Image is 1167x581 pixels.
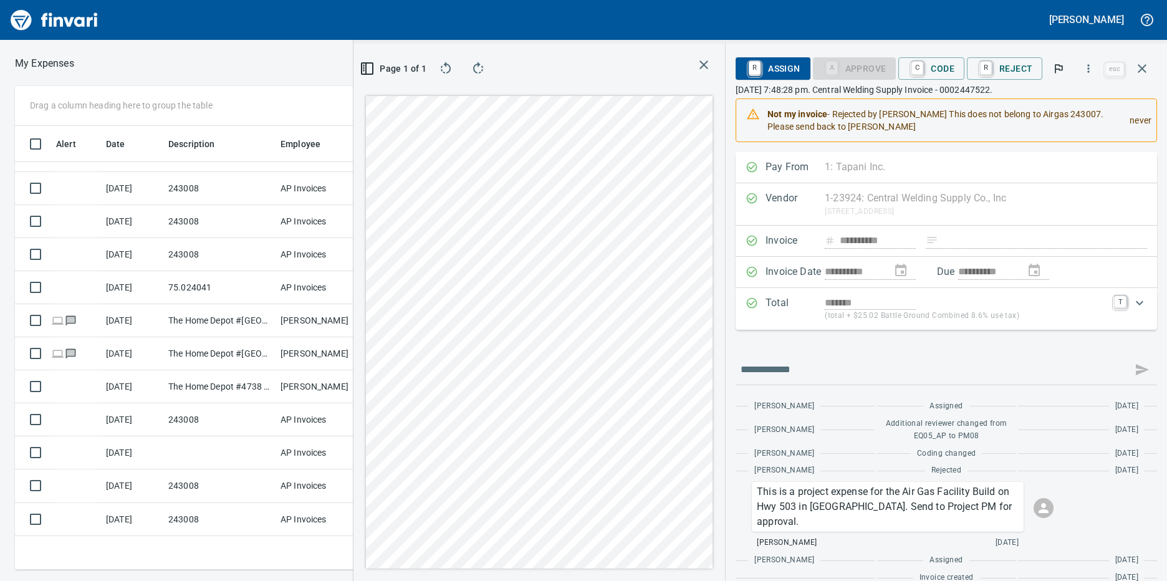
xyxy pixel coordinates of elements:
strong: Not my invoice [767,109,827,119]
span: [PERSON_NAME] [754,554,814,567]
button: RReject [967,57,1042,80]
span: Employee [281,137,320,151]
td: [PERSON_NAME] [276,304,369,337]
button: Page 1 of 1 [363,57,426,80]
span: [DATE] [1115,424,1138,436]
td: [DATE] [101,370,163,403]
img: Finvari [7,5,101,35]
div: never [1120,103,1151,138]
td: [PERSON_NAME] [276,370,369,403]
td: The Home Depot #4738 [GEOGRAPHIC_DATA] [GEOGRAPHIC_DATA] [163,370,276,403]
h5: [PERSON_NAME] [1049,13,1124,26]
td: [DATE] [101,436,163,469]
span: [PERSON_NAME] [757,537,817,549]
span: Alert [56,137,76,151]
span: [DATE] [1115,554,1138,567]
span: Code [908,58,954,79]
td: AP Invoices [276,205,369,238]
td: [DATE] [101,304,163,337]
span: This records your message into the invoice and notifies anyone mentioned [1127,355,1157,385]
p: This is a project expense for the Air Gas Facility Build on Hwy 503 in [GEOGRAPHIC_DATA]. Send to... [757,484,1019,529]
td: [DATE] [101,271,163,304]
span: Online transaction [51,349,64,357]
button: [PERSON_NAME] [1046,10,1127,29]
span: Alert [56,137,92,151]
span: Close invoice [1102,54,1157,84]
td: AP Invoices [276,238,369,271]
td: AP Invoices [276,503,369,536]
button: RAssign [736,57,810,80]
td: [DATE] [101,403,163,436]
span: Reject [977,58,1032,79]
td: 243008 [163,205,276,238]
span: Assign [746,58,800,79]
span: Coding changed [917,448,976,460]
span: [DATE] [1115,400,1138,413]
span: Online transaction [51,316,64,324]
p: Drag a column heading here to group the table [30,99,213,112]
p: [DATE] 7:48:28 pm. Central Welding Supply Invoice - 0002447522. [736,84,1157,96]
button: More [1075,55,1102,82]
td: 75.024041 [163,271,276,304]
span: Assigned [929,554,963,567]
span: Description [168,137,215,151]
span: Employee [281,137,337,151]
nav: breadcrumb [15,56,74,71]
div: - Rejected by [PERSON_NAME] This does not belong to Airgas 243007. Please send back to [PERSON_NAME] [767,103,1120,138]
td: The Home Depot #[GEOGRAPHIC_DATA] [163,337,276,370]
span: Has messages [64,349,77,357]
span: Date [106,137,125,151]
td: [DATE] [101,238,163,271]
td: 243008 [163,503,276,536]
span: [PERSON_NAME] [754,400,814,413]
a: T [1114,295,1126,308]
span: [DATE] [996,537,1019,549]
td: AP Invoices [276,436,369,469]
span: Assigned [929,400,963,413]
span: Has messages [64,316,77,324]
span: [PERSON_NAME] [754,448,814,460]
span: Rejected [931,464,961,477]
span: [PERSON_NAME] [754,424,814,436]
td: AP Invoices [276,469,369,502]
button: CCode [898,57,964,80]
p: Total [766,295,825,322]
span: Description [168,137,231,151]
td: [DATE] [101,172,163,205]
a: esc [1105,62,1124,76]
span: [DATE] [1115,464,1138,477]
a: R [749,61,761,75]
span: Date [106,137,142,151]
td: 243008 [163,172,276,205]
td: 243008 [163,238,276,271]
td: [PERSON_NAME] [276,337,369,370]
td: AP Invoices [276,271,369,304]
td: 243008 [163,469,276,502]
td: [DATE] [101,337,163,370]
td: 243008 [163,403,276,436]
span: [PERSON_NAME] [754,464,814,477]
td: [DATE] [101,469,163,502]
div: Coding Required [813,62,896,73]
td: AP Invoices [276,403,369,436]
span: Page 1 of 1 [368,61,421,77]
a: R [980,61,992,75]
div: Expand [736,288,1157,330]
a: C [911,61,923,75]
p: (total + $25.02 Battle Ground Combined 8.6% use tax) [825,310,1107,322]
td: [DATE] [101,205,163,238]
td: AP Invoices [276,172,369,205]
span: [DATE] [1115,448,1138,460]
span: Additional reviewer changed from EQ05_AP to PM08 [883,418,1010,443]
button: Flag [1045,55,1072,82]
p: My Expenses [15,56,74,71]
td: [DATE] [101,503,163,536]
td: The Home Depot #[GEOGRAPHIC_DATA] [163,304,276,337]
